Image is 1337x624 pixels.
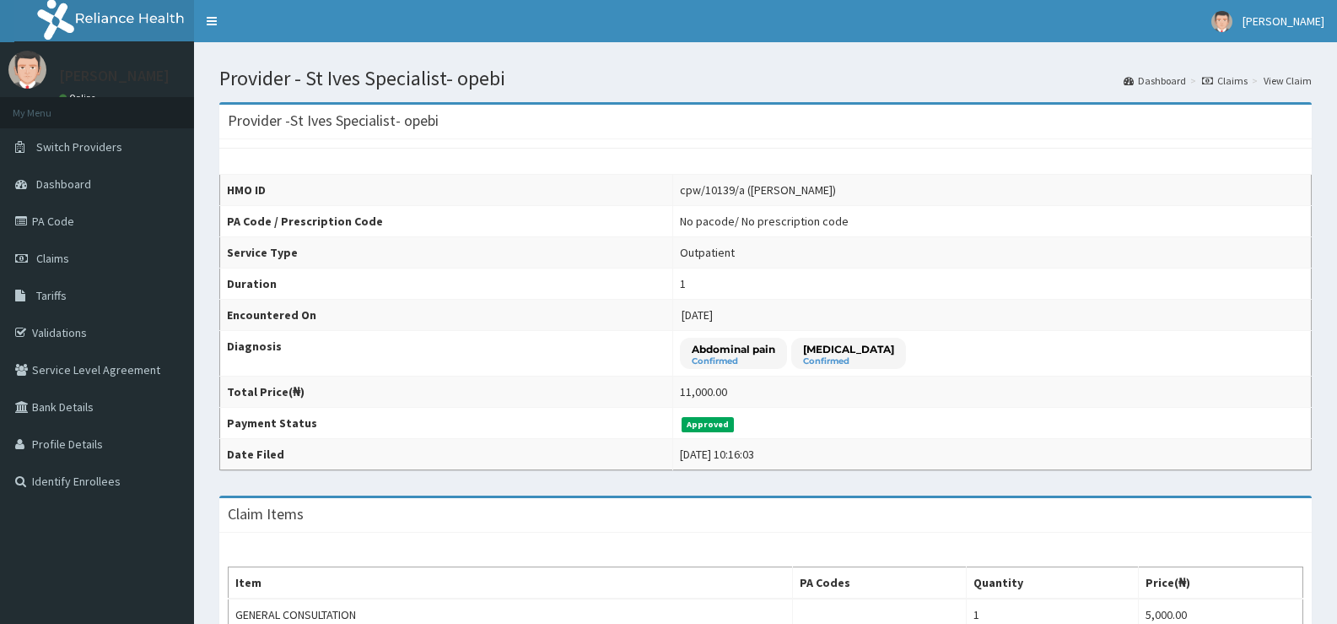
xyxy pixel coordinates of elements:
h3: Provider - St Ives Specialist- opebi [228,113,439,128]
p: [PERSON_NAME] [59,68,170,84]
th: Service Type [220,237,673,269]
th: Duration [220,269,673,300]
small: Confirmed [803,357,894,366]
span: Dashboard [36,176,91,192]
th: PA Codes [793,567,967,600]
th: Price(₦) [1138,567,1302,600]
div: 1 [680,275,686,292]
a: Online [59,92,100,104]
a: Dashboard [1124,73,1186,88]
h3: Claim Items [228,507,304,522]
th: Payment Status [220,408,673,439]
h1: Provider - St Ives Specialist- opebi [219,68,1312,90]
th: Diagnosis [220,331,673,377]
small: Confirmed [692,357,775,366]
th: Item [229,567,793,600]
th: PA Code / Prescription Code [220,206,673,237]
th: HMO ID [220,175,673,206]
span: [DATE] [682,307,713,323]
span: Switch Providers [36,139,122,155]
img: User Image [1211,11,1232,32]
span: Tariffs [36,288,67,303]
a: Claims [1202,73,1248,88]
div: No pacode / No prescription code [680,213,849,230]
th: Encountered On [220,300,673,331]
p: [MEDICAL_DATA] [803,342,894,356]
span: [PERSON_NAME] [1243,14,1324,29]
a: View Claim [1264,73,1312,88]
th: Total Price(₦) [220,377,673,408]
div: 11,000.00 [680,383,727,400]
div: cpw/10139/a ([PERSON_NAME]) [680,182,836,198]
th: Quantity [967,567,1138,600]
div: [DATE] 10:16:03 [680,446,754,463]
span: Approved [682,417,735,432]
p: Abdominal pain [692,342,775,356]
div: Outpatient [680,244,735,261]
th: Date Filed [220,439,673,470]
span: Claims [36,251,69,266]
img: User Image [8,51,46,89]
